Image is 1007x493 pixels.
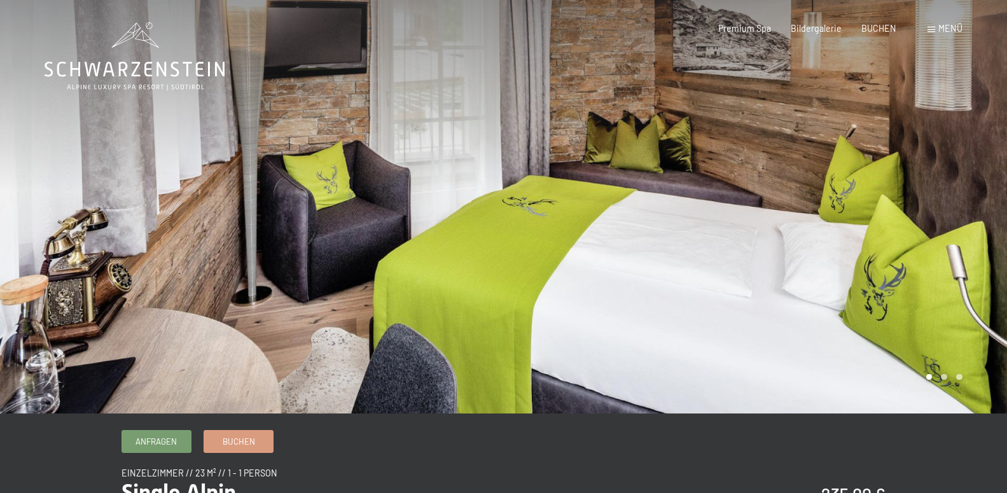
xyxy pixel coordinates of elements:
[122,431,191,452] a: Anfragen
[122,468,277,478] span: Einzelzimmer // 23 m² // 1 - 1 Person
[938,23,962,34] span: Menü
[204,431,273,452] a: Buchen
[861,23,896,34] a: BUCHEN
[135,436,177,447] span: Anfragen
[223,436,255,447] span: Buchen
[791,23,842,34] a: Bildergalerie
[718,23,771,34] a: Premium Spa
